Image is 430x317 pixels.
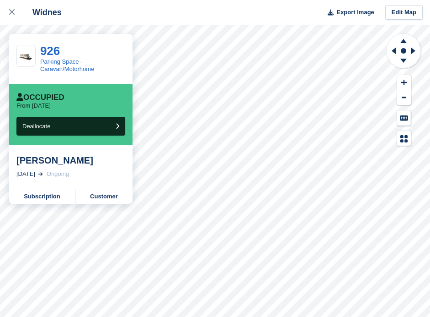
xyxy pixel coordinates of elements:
[336,8,374,17] span: Export Image
[397,90,411,105] button: Zoom Out
[397,131,411,146] button: Map Legend
[397,110,411,126] button: Keyboard Shortcuts
[16,117,125,136] button: Deallocate
[16,93,64,102] div: Occupied
[16,102,51,109] p: From [DATE]
[385,5,423,20] a: Edit Map
[397,75,411,90] button: Zoom In
[75,189,133,204] a: Customer
[9,189,75,204] a: Subscription
[16,155,125,166] div: [PERSON_NAME]
[17,51,35,61] img: widpark.jpg
[16,169,35,179] div: [DATE]
[47,169,69,179] div: Ongoing
[40,44,60,58] a: 926
[24,7,62,18] div: Widnes
[322,5,374,20] button: Export Image
[38,172,43,176] img: arrow-right-light-icn-cde0832a797a2874e46488d9cf13f60e5c3a73dbe684e267c42b8395dfbc2abf.svg
[22,123,50,130] span: Deallocate
[40,58,95,72] a: Parking Space - Caravan/Motorhome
